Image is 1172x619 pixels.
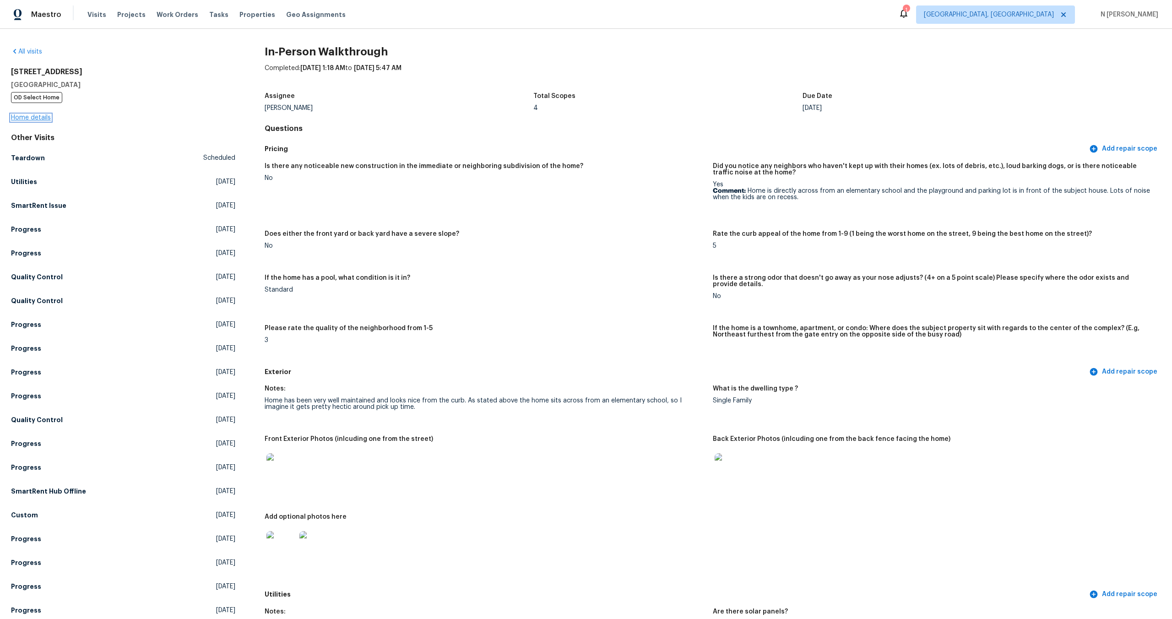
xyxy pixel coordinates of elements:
h5: Progress [11,368,41,377]
h5: Progress [11,320,41,329]
div: Other Visits [11,133,235,142]
h4: Questions [265,124,1161,133]
div: No [713,293,1154,299]
a: Utilities[DATE] [11,174,235,190]
div: Home has been very well maintained and looks nice from the curb. As stated above the home sits ac... [265,397,705,410]
p: Home is directly across from an elementary school and the playground and parking lot is in front ... [713,188,1154,201]
a: SmartRent Issue[DATE] [11,197,235,214]
span: [DATE] [216,296,235,305]
a: Quality Control[DATE] [11,293,235,309]
div: No [265,175,705,181]
h5: What is the dwelling type ? [713,386,798,392]
h2: In-Person Walkthrough [265,47,1161,56]
button: Add repair scope [1087,141,1161,157]
h5: SmartRent Hub Offline [11,487,86,496]
h5: Is there any noticeable new construction in the immediate or neighboring subdivision of the home? [265,163,583,169]
a: TeardownScheduled [11,150,235,166]
a: Quality Control[DATE] [11,269,235,285]
span: Add repair scope [1091,366,1157,378]
h5: Front Exterior Photos (inlcuding one from the street) [265,436,433,442]
span: [DATE] [216,344,235,353]
h5: Assignee [265,93,295,99]
a: Progress[DATE] [11,554,235,571]
b: Comment: [713,188,746,194]
div: 1 [903,5,909,15]
h5: Are there solar panels? [713,608,788,615]
h5: Quality Control [11,296,63,305]
div: Standard [265,287,705,293]
div: [PERSON_NAME] [265,105,534,111]
a: Progress[DATE] [11,531,235,547]
a: Progress[DATE] [11,364,235,380]
span: [DATE] [216,606,235,615]
h2: [STREET_ADDRESS] [11,67,235,76]
a: SmartRent Hub Offline[DATE] [11,483,235,500]
h5: Progress [11,558,41,567]
a: Progress[DATE] [11,340,235,357]
span: Maestro [31,10,61,19]
h5: Progress [11,225,41,234]
a: All visits [11,49,42,55]
div: 5 [713,243,1154,249]
span: [DATE] [216,558,235,567]
h5: Progress [11,391,41,401]
span: [DATE] [216,463,235,472]
h5: Progress [11,249,41,258]
span: [DATE] [216,582,235,591]
a: Progress[DATE] [11,245,235,261]
a: Custom[DATE] [11,507,235,523]
span: Properties [239,10,275,19]
span: [DATE] [216,225,235,234]
span: Geo Assignments [286,10,346,19]
span: N [PERSON_NAME] [1097,10,1158,19]
h5: Utilities [265,590,1087,599]
span: Visits [87,10,106,19]
h5: Does either the front yard or back yard have a severe slope? [265,231,459,237]
a: Progress[DATE] [11,221,235,238]
h5: Progress [11,534,41,543]
span: [DATE] 5:47 AM [354,65,402,71]
h5: Did you notice any neighbors who haven't kept up with their homes (ex. lots of debris, etc.), lou... [713,163,1154,176]
div: Completed: to [265,64,1161,87]
a: Quality Control[DATE] [11,412,235,428]
div: [DATE] [803,105,1072,111]
div: Yes [713,181,1154,201]
div: Single Family [713,397,1154,404]
span: [DATE] [216,368,235,377]
h5: SmartRent Issue [11,201,66,210]
span: [DATE] [216,439,235,448]
span: Add repair scope [1091,589,1157,600]
h5: Back Exterior Photos (inlcuding one from the back fence facing the home) [713,436,950,442]
h5: Exterior [265,367,1087,377]
h5: If the home is a townhome, apartment, or condo: Where does the subject property sit with regards ... [713,325,1154,338]
h5: Pricing [265,144,1087,154]
span: [DATE] [216,510,235,520]
span: [GEOGRAPHIC_DATA], [GEOGRAPHIC_DATA] [924,10,1054,19]
span: Projects [117,10,146,19]
span: [DATE] [216,415,235,424]
div: 3 [265,337,705,343]
a: Progress[DATE] [11,602,235,619]
div: 4 [533,105,803,111]
span: [DATE] [216,249,235,258]
h5: Quality Control [11,272,63,282]
h5: Notes: [265,608,286,615]
h5: Notes: [265,386,286,392]
span: Scheduled [203,153,235,163]
span: [DATE] [216,391,235,401]
h5: Custom [11,510,38,520]
h5: Due Date [803,93,832,99]
span: [DATE] [216,320,235,329]
button: Add repair scope [1087,364,1161,380]
h5: Rate the curb appeal of the home from 1-9 (1 being the worst home on the street, 9 being the best... [713,231,1092,237]
a: Progress[DATE] [11,435,235,452]
h5: Utilities [11,177,37,186]
h5: Quality Control [11,415,63,424]
h5: Progress [11,606,41,615]
h5: [GEOGRAPHIC_DATA] [11,80,235,89]
span: Tasks [209,11,228,18]
h5: Is there a strong odor that doesn't go away as your nose adjusts? (4+ on a 5 point scale) Please ... [713,275,1154,288]
h5: Add optional photos here [265,514,347,520]
h5: Progress [11,463,41,472]
a: Progress[DATE] [11,316,235,333]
